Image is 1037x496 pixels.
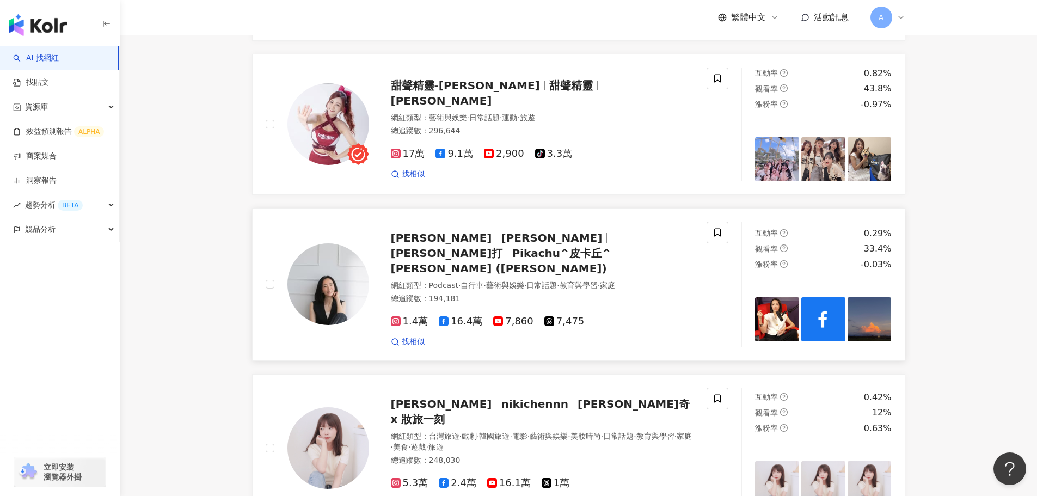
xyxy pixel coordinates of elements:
div: 43.8% [864,83,892,95]
div: 33.4% [864,243,892,255]
span: [PERSON_NAME] [501,231,602,244]
span: 甜聲精靈 [549,79,593,92]
div: 0.42% [864,391,892,403]
span: 漲粉率 [755,100,778,108]
span: [PERSON_NAME]打 [391,247,503,260]
span: 活動訊息 [814,12,849,22]
span: [PERSON_NAME] [391,94,492,107]
span: 趨勢分析 [25,193,83,217]
span: 遊戲 [410,443,426,451]
div: -0.97% [861,99,892,111]
a: searchAI 找網紅 [13,53,59,64]
span: 2,900 [484,148,524,160]
span: question-circle [780,408,788,416]
span: 找相似 [402,169,425,180]
span: [PERSON_NAME] [391,397,492,411]
img: logo [9,14,67,36]
span: 2.4萬 [439,477,476,489]
div: 0.63% [864,422,892,434]
span: question-circle [780,69,788,77]
span: · [527,432,530,440]
span: [PERSON_NAME] ([PERSON_NAME]) [391,262,607,275]
span: 台灣旅遊 [429,432,459,440]
span: 教育與學習 [636,432,674,440]
a: 商案媒合 [13,151,57,162]
span: · [568,432,570,440]
span: 旅遊 [428,443,444,451]
a: 找相似 [391,336,425,347]
div: 12% [872,407,892,419]
span: 3.3萬 [535,148,573,160]
span: 電影 [512,432,527,440]
span: 日常話題 [526,281,557,290]
span: · [510,432,512,440]
a: KOL Avatar[PERSON_NAME][PERSON_NAME][PERSON_NAME]打Pikachu^皮卡丘^[PERSON_NAME] ([PERSON_NAME])網紅類型：P... [252,208,905,361]
span: · [517,113,519,122]
span: · [524,281,526,290]
span: 觀看率 [755,408,778,417]
span: 自行車 [461,281,483,290]
span: · [674,432,677,440]
a: 找相似 [391,169,425,180]
div: BETA [58,200,83,211]
img: post-image [801,297,845,341]
span: 互動率 [755,69,778,77]
span: 觀看率 [755,84,778,93]
span: question-circle [780,244,788,252]
span: 戲劇 [462,432,477,440]
span: 觀看率 [755,244,778,253]
img: KOL Avatar [287,83,369,165]
a: 找貼文 [13,77,49,88]
span: · [467,113,469,122]
span: 7,475 [544,316,585,327]
div: 總追蹤數 ： 248,030 [391,455,694,466]
span: 漲粉率 [755,424,778,432]
span: 找相似 [402,336,425,347]
span: question-circle [780,260,788,268]
img: post-image [848,297,892,341]
span: 競品分析 [25,217,56,242]
span: 16.4萬 [439,316,482,327]
span: · [426,443,428,451]
span: 藝術與娛樂 [429,113,467,122]
span: 美妝時尚 [570,432,601,440]
span: 互動率 [755,393,778,401]
span: 藝術與娛樂 [486,281,524,290]
span: · [391,443,393,451]
span: · [557,281,559,290]
a: KOL Avatar甜聲精靈-[PERSON_NAME]甜聲精靈[PERSON_NAME]網紅類型：藝術與娛樂·日常話題·運動·旅遊總追蹤數：296,64417萬9.1萬2,9003.3萬找相似... [252,54,905,195]
span: 美食 [393,443,408,451]
span: nikichennn [501,397,568,411]
span: A [879,11,884,23]
span: 運動 [502,113,517,122]
img: post-image [755,297,799,341]
a: 洞察報告 [13,175,57,186]
img: KOL Avatar [287,407,369,489]
span: · [483,281,486,290]
span: 家庭 [600,281,615,290]
a: chrome extension立即安裝 瀏覽器外掛 [14,457,106,487]
img: post-image [755,137,799,181]
img: post-image [801,137,845,181]
span: · [601,432,603,440]
span: 1萬 [542,477,569,489]
span: Podcast [429,281,458,290]
span: 日常話題 [469,113,500,122]
span: 7,860 [493,316,533,327]
span: rise [13,201,21,209]
span: question-circle [780,393,788,401]
span: 日常話題 [603,432,634,440]
div: 總追蹤數 ： 194,181 [391,293,694,304]
span: · [634,432,636,440]
span: 韓國旅遊 [479,432,510,440]
img: chrome extension [17,463,39,481]
span: 旅遊 [520,113,535,122]
span: question-circle [780,229,788,237]
img: KOL Avatar [287,243,369,325]
div: -0.03% [861,259,892,271]
span: 1.4萬 [391,316,428,327]
span: · [477,432,479,440]
span: question-circle [780,100,788,108]
span: 家庭 [677,432,692,440]
iframe: Help Scout Beacon - Open [993,452,1026,485]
